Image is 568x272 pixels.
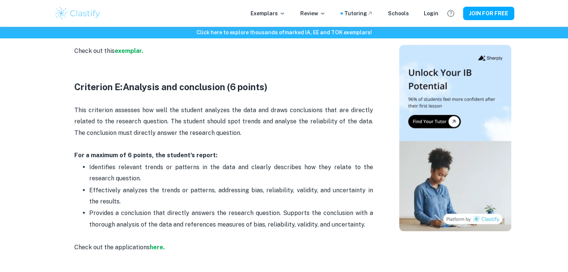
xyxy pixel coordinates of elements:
strong: For a maximum of 6 points, the student’s report: [74,151,217,158]
p: Provides a conclusion that directly answers the research question. Supports the conclusion with a... [89,207,373,241]
button: Help and Feedback [444,7,457,20]
h6: Click here to explore thousands of marked IA, EE and TOK exemplars ! [1,28,567,37]
p: This criterion assesses how well the student analyzes the data and draws conclusions that are dir... [74,104,373,138]
strong: Criterion E: [74,81,123,92]
a: Tutoring [344,9,373,18]
p: Effectively analyzes the trends or patterns, addressing bias, reliability, validity, and uncertai... [89,184,373,207]
p: Identifies relevant trends or patterns in the data and clearly describes how they relate to the r... [89,161,373,184]
strong: Analysis and conclusion (6 points) [123,81,267,92]
button: JOIN FOR FREE [463,7,514,20]
img: Thumbnail [399,45,511,231]
a: exemplar [115,47,142,54]
a: . [142,47,143,54]
span: Check out the applications [74,243,150,250]
a: here. [150,243,165,250]
p: Exemplars [251,9,285,18]
p: Review [300,9,326,18]
a: Schools [388,9,409,18]
span: Check out this [74,47,115,54]
a: Login [424,9,438,18]
img: Clastify logo [54,6,102,21]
